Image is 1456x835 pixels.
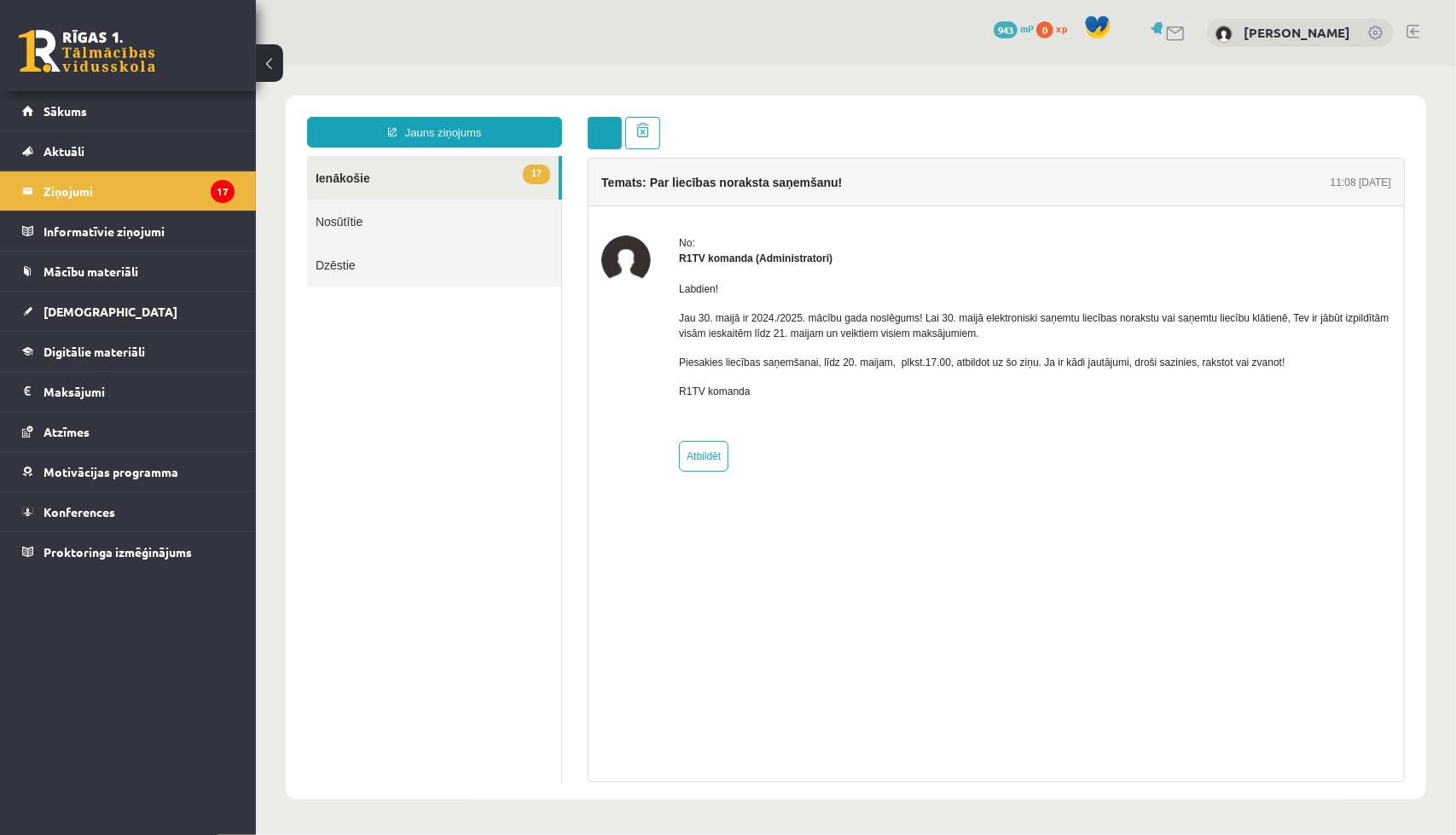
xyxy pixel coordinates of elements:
[345,170,395,219] img: R1TV komanda
[44,103,87,119] span: Sākums
[1244,24,1350,41] a: [PERSON_NAME]
[44,464,178,479] span: Motivācijas programma
[44,424,90,439] span: Atzīmes
[51,134,305,177] a: Nosūtītie
[423,318,1135,333] p: R1TV komanda
[1020,21,1034,35] span: mP
[994,21,1034,35] a: 943 mP
[1056,21,1067,35] span: xp
[51,90,303,134] a: 17Ienākošie
[1036,21,1053,38] span: 0
[44,212,235,251] legend: Informatīvie ziņojumi
[44,264,138,279] span: Mācību materiāli
[423,245,1135,275] p: Jau 30. maijā ir 2024./2025. mācību gada noslēgums! Lai 30. maijā elektroniski saņemtu liecības n...
[423,289,1135,304] p: Piesakies liecības saņemšanai, līdz 20. maijam, plkst.17.00, atbildot uz šo ziņu. Ja ir kādi jaut...
[44,344,145,359] span: Digitālie materiāli
[22,212,235,251] a: Informatīvie ziņojumi
[994,21,1018,38] span: 943
[44,372,235,411] legend: Maksājumi
[44,171,235,211] legend: Ziņojumi
[22,332,235,371] a: Digitālie materiāli
[1215,26,1233,43] img: Kristers Mežjānis
[345,110,586,124] h4: Temats: Par liecības noraksta saņemšanu!
[423,375,473,406] a: Atbildēt
[44,504,115,519] span: Konferences
[51,51,306,82] a: Jauns ziņojums
[19,30,155,72] a: Rīgas 1. Tālmācības vidusskola
[22,372,235,411] a: Maksājumi
[22,412,235,451] a: Atzīmes
[22,492,235,531] a: Konferences
[1075,109,1135,125] div: 11:08 [DATE]
[22,131,235,171] a: Aktuāli
[22,252,235,291] a: Mācību materiāli
[44,304,177,319] span: [DEMOGRAPHIC_DATA]
[22,171,235,211] a: Ziņojumi17
[22,91,235,130] a: Sākums
[267,99,294,119] span: 17
[44,544,192,560] span: Proktoringa izmēģinājums
[22,532,235,571] a: Proktoringa izmēģinājums
[51,177,305,221] a: Dzēstie
[1036,21,1076,35] a: 0 xp
[44,143,84,159] span: Aktuāli
[423,216,1135,231] p: Labdien!
[22,292,235,331] a: [DEMOGRAPHIC_DATA]
[211,180,235,203] i: 17
[423,170,1135,185] div: No:
[22,452,235,491] a: Motivācijas programma
[423,187,577,199] strong: R1TV komanda (Administratori)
